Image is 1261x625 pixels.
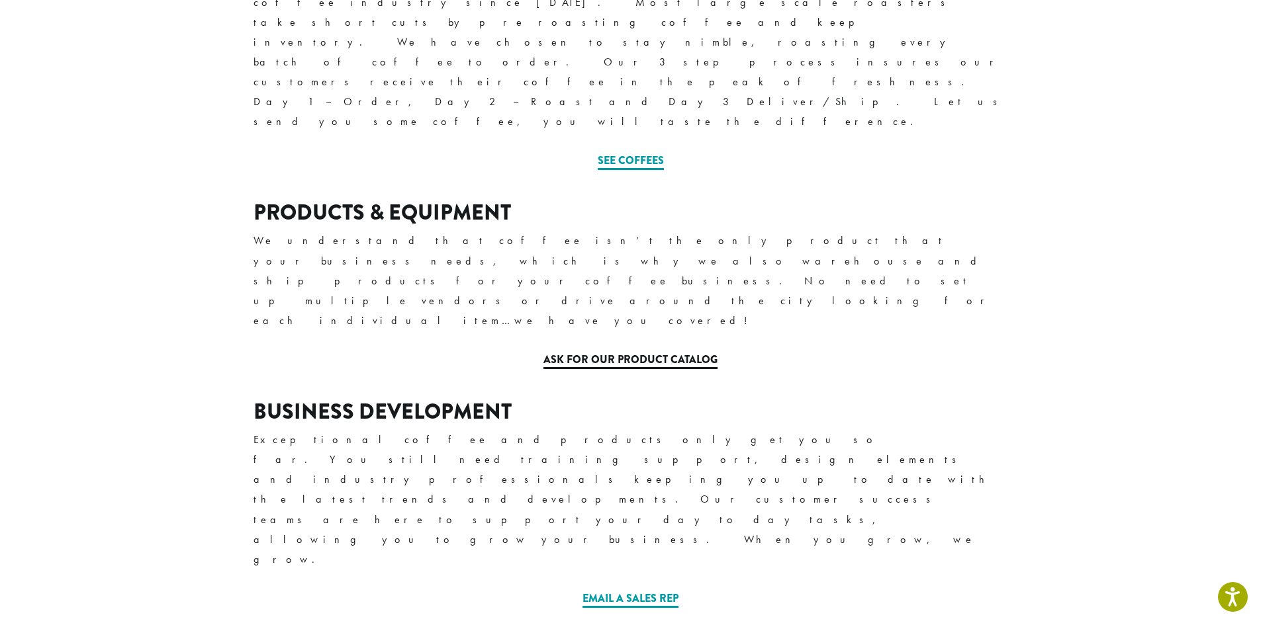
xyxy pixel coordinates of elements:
a: See Coffees [598,153,664,170]
a: Ask for our Product Catalog [543,352,718,369]
p: We understand that coffee isn’t the only product that your business needs, which is why we also w... [254,231,1008,330]
h3: PRODUCTS & EQUIPMENT [254,200,1008,226]
a: Email a Sales Rep [583,591,678,608]
p: Exceptional coffee and products only get you so far. You still need training support, design elem... [254,430,1008,569]
strong: BUSINESS DEVELOPMENT [254,396,512,427]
